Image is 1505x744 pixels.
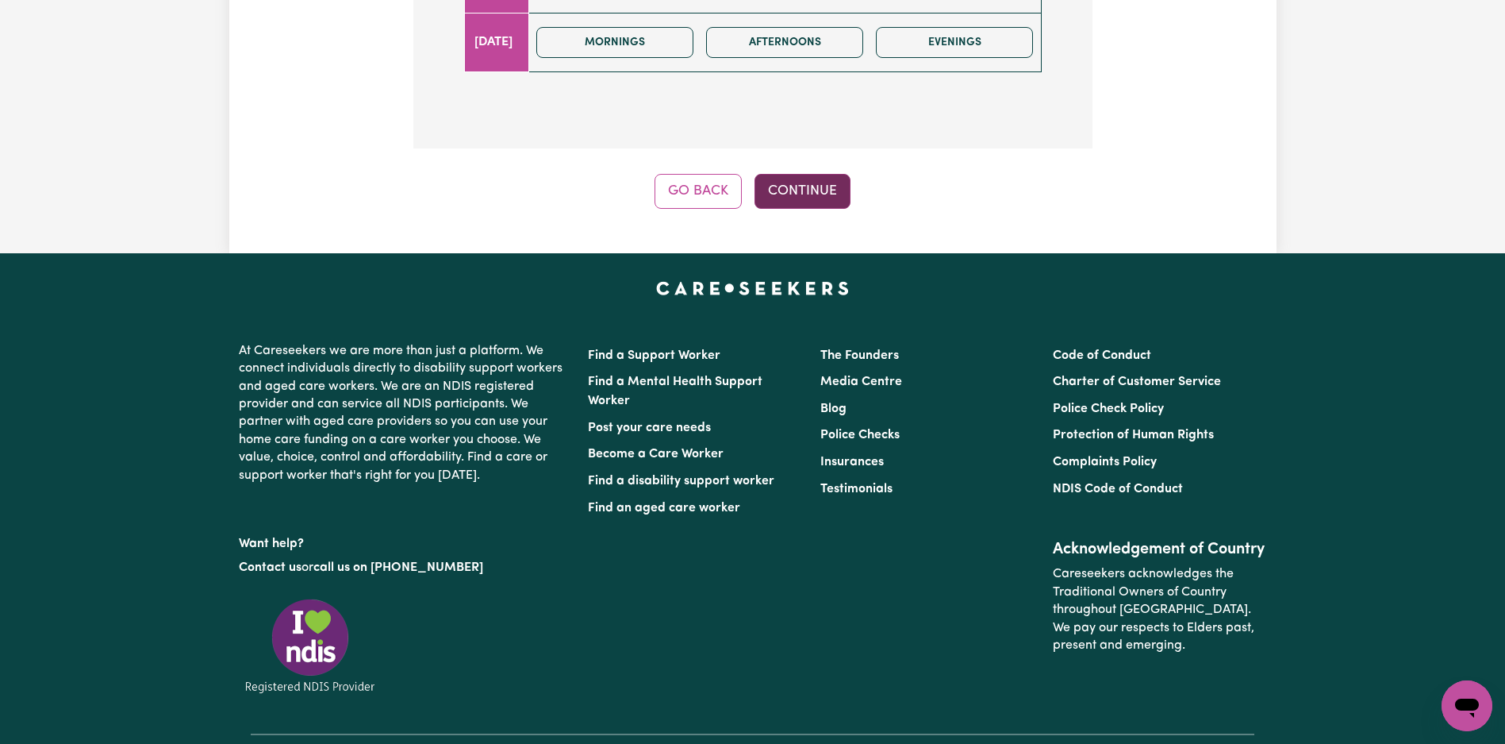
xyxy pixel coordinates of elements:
a: Insurances [820,456,884,468]
a: Contact us [239,561,301,574]
a: Find an aged care worker [588,502,740,515]
a: The Founders [820,349,899,362]
a: Testimonials [820,483,893,495]
a: Complaints Policy [1053,456,1157,468]
button: Mornings [536,27,693,58]
p: or [239,553,569,583]
h2: Acknowledgement of Country [1053,540,1266,559]
a: Charter of Customer Service [1053,376,1221,388]
a: Become a Care Worker [588,448,724,461]
a: NDIS Code of Conduct [1053,483,1183,495]
a: Blog [820,403,847,415]
iframe: Button to launch messaging window [1442,680,1492,731]
a: Post your care needs [588,422,711,434]
img: Registered NDIS provider [239,596,382,696]
td: [DATE] [464,13,529,71]
a: call us on [PHONE_NUMBER] [313,561,483,574]
a: Find a disability support worker [588,475,774,488]
a: Media Centre [820,376,902,388]
a: Find a Support Worker [588,349,720,362]
p: Want help? [239,529,569,553]
button: Go Back [655,174,742,209]
a: Find a Mental Health Support Worker [588,376,762,407]
p: At Careseekers we are more than just a platform. We connect individuals directly to disability su... [239,336,569,491]
p: Careseekers acknowledges the Traditional Owners of Country throughout [GEOGRAPHIC_DATA]. We pay o... [1053,559,1266,661]
button: Evenings [876,27,1033,58]
a: Code of Conduct [1053,349,1151,362]
a: Police Checks [820,429,900,441]
a: Careseekers home page [656,282,849,295]
a: Protection of Human Rights [1053,429,1214,441]
button: Continue [754,174,850,209]
button: Afternoons [706,27,863,58]
a: Police Check Policy [1053,403,1164,415]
